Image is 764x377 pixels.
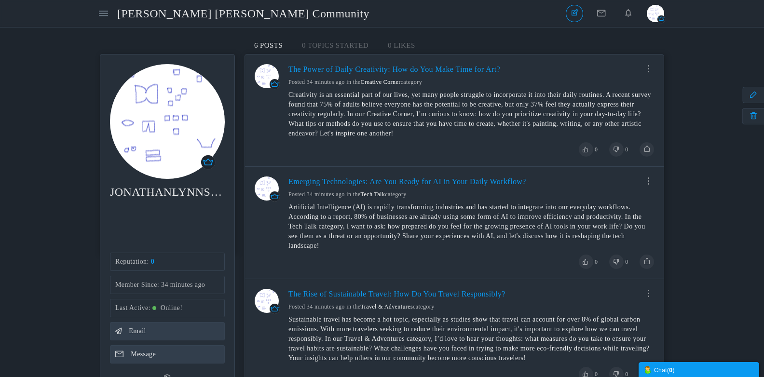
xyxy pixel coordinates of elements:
span: Email [129,327,146,335]
a: Tech Talk [361,191,385,198]
time: Oct 12, 2025 6:57 AM [307,303,345,310]
a: Creative Corner [361,79,401,85]
span: Reputation [115,258,151,265]
span: 1760270221 [161,281,205,288]
span: Sustainable travel has become a hot topic, especially as studies show that travel can account for... [288,316,650,362]
a: 0 [151,258,154,265]
span: 6 [254,41,258,49]
span: 0 [595,258,598,265]
span: Online! [161,304,183,311]
span: in the category [346,303,434,310]
a: [PERSON_NAME] [PERSON_NAME] Community [117,2,377,25]
img: JonathanLynnSmith.png [647,5,664,22]
a: Travel & Adventures [361,303,413,310]
img: JonathanLynnSmith.png [255,289,279,313]
span: Message [131,350,156,358]
span: Creativity is an essential part of our lives, yet many people struggle to incorporate it into the... [288,91,651,137]
a: Emerging Technologies: Are You Ready for AI in Your Daily Workflow? [288,177,526,186]
div: Chat [643,364,754,375]
a: 0 Topics Started [292,37,378,54]
a: 0 Likes [378,37,425,54]
span: 0 [302,41,306,49]
span: 0 [625,146,628,153]
a: The Power of Daily Creativity: How do You Make Time for Art? [288,65,500,73]
span: Topics Started [308,41,368,49]
span: 0 [595,146,598,153]
time: Oct 12, 2025 6:57 AM [307,191,345,198]
a: The Rise of Sustainable Travel: How Do You Travel Responsibly? [288,290,505,298]
span: JONATHANLYNNSMITH [110,184,225,200]
span: Posts [260,41,283,49]
time: Oct 12, 2025 6:57 AM [307,79,345,85]
time: Oct 12, 2025 6:57 AM [161,281,205,288]
span: Member Since [115,281,161,288]
span: Likes [394,41,415,49]
span: 0 [388,41,392,49]
span: 0 [625,258,628,265]
strong: 0 [669,367,672,374]
img: JonathanLynnSmith.png [255,64,279,88]
span: Last Active [115,304,152,311]
span: Artificial Intelligence (AI) is rapidly transforming industries and has started to integrate into... [288,203,645,249]
span: Posted [288,303,305,310]
span: Posted [288,79,305,85]
span: in the category [346,191,407,198]
img: JonathanLynnSmith.png [255,176,279,201]
a: 6 Posts [245,37,292,54]
span: in the category [346,79,422,85]
span: ( ) [667,367,675,374]
span: Posted [288,191,305,198]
